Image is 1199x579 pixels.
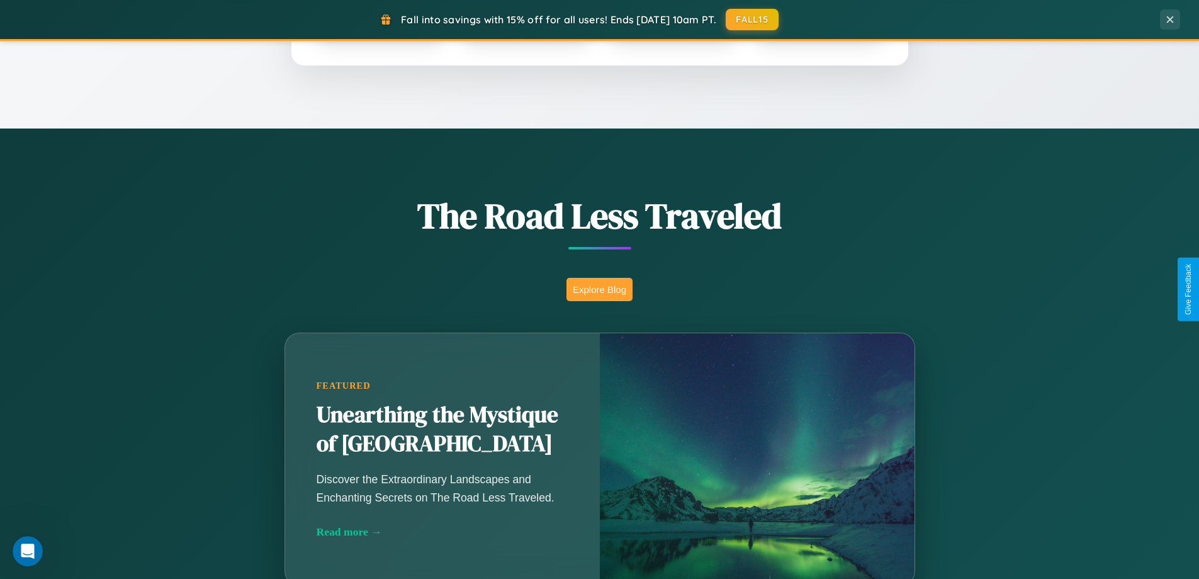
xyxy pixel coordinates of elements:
h1: The Road Less Traveled [222,192,977,240]
div: Featured [317,381,568,391]
button: FALL15 [726,9,779,30]
button: Explore Blog [566,278,633,301]
iframe: Intercom live chat [13,536,43,566]
div: Read more → [317,525,568,539]
h2: Unearthing the Mystique of [GEOGRAPHIC_DATA] [317,401,568,459]
p: Discover the Extraordinary Landscapes and Enchanting Secrets on The Road Less Traveled. [317,471,568,506]
div: Give Feedback [1184,264,1193,315]
span: Fall into savings with 15% off for all users! Ends [DATE] 10am PT. [401,13,716,26]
